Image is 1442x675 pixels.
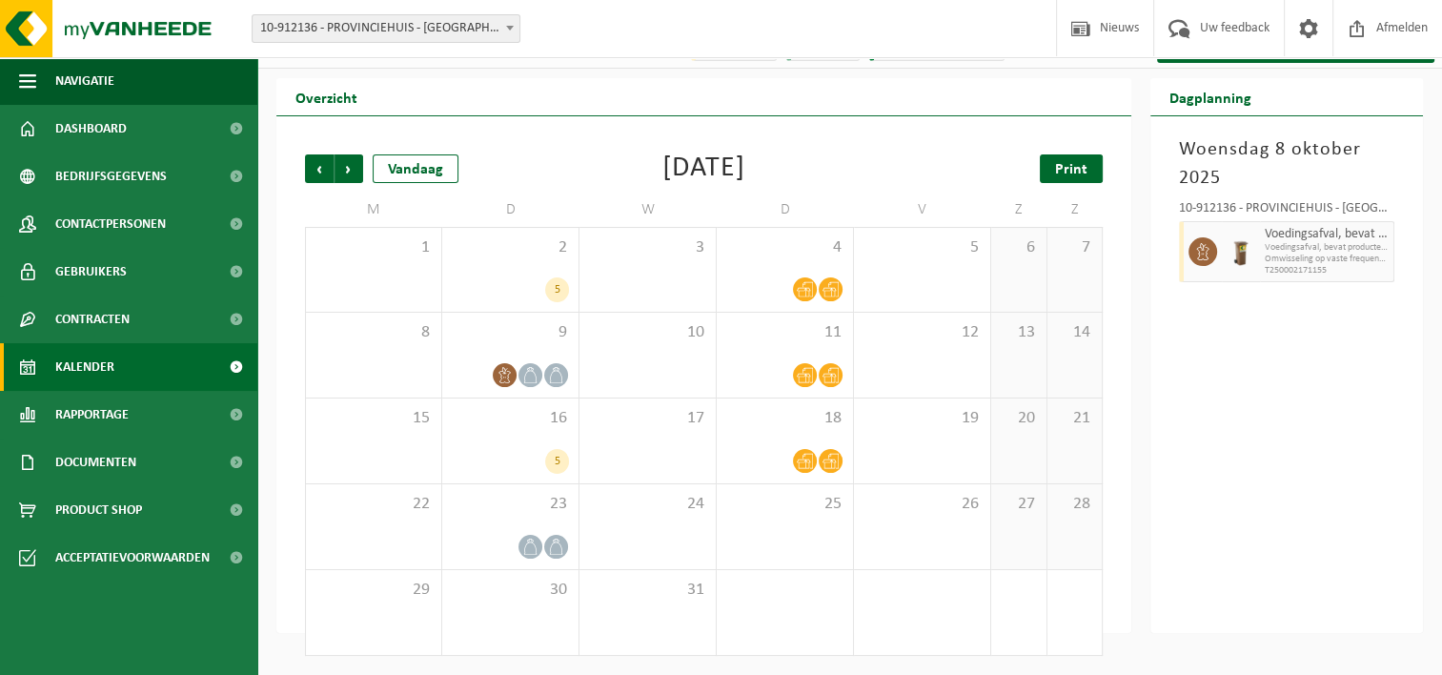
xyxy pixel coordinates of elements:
[1057,494,1093,515] span: 28
[662,154,745,183] div: [DATE]
[315,580,432,601] span: 29
[863,322,981,343] span: 12
[1057,237,1093,258] span: 7
[1001,494,1037,515] span: 27
[726,237,843,258] span: 4
[55,439,136,486] span: Documenten
[1265,227,1389,242] span: Voedingsafval, bevat producten van dierlijke oorsprong, onverpakt, categorie 3
[55,486,142,534] span: Product Shop
[305,193,442,227] td: M
[55,57,114,105] span: Navigatie
[726,322,843,343] span: 11
[252,14,520,43] span: 10-912136 - PROVINCIEHUIS - ANTWERPEN
[55,343,114,391] span: Kalender
[717,193,854,227] td: D
[452,580,569,601] span: 30
[863,408,981,429] span: 19
[589,322,706,343] span: 10
[545,277,569,302] div: 5
[545,449,569,474] div: 5
[315,237,432,258] span: 1
[1150,78,1270,115] h2: Dagplanning
[55,296,130,343] span: Contracten
[1265,265,1389,276] span: T250002171155
[1001,408,1037,429] span: 20
[589,494,706,515] span: 24
[991,193,1047,227] td: Z
[55,105,127,153] span: Dashboard
[442,193,579,227] td: D
[55,391,129,439] span: Rapportage
[373,154,458,183] div: Vandaag
[1057,322,1093,343] span: 14
[55,200,166,248] span: Contactpersonen
[1055,162,1087,177] span: Print
[55,248,127,296] span: Gebruikers
[1001,237,1037,258] span: 6
[579,193,717,227] td: W
[863,494,981,515] span: 26
[452,237,569,258] span: 2
[1047,193,1104,227] td: Z
[1227,237,1255,266] img: WB-0140-HPE-BN-01
[863,237,981,258] span: 5
[253,15,519,42] span: 10-912136 - PROVINCIEHUIS - ANTWERPEN
[1265,242,1389,254] span: Voedingsafval, bevat producten van dierlijke oorsprong, onve
[55,153,167,200] span: Bedrijfsgegevens
[315,494,432,515] span: 22
[452,494,569,515] span: 23
[55,534,210,582] span: Acceptatievoorwaarden
[589,237,706,258] span: 3
[854,193,991,227] td: V
[452,408,569,429] span: 16
[589,408,706,429] span: 17
[1057,408,1093,429] span: 21
[1001,322,1037,343] span: 13
[1179,135,1394,193] h3: Woensdag 8 oktober 2025
[335,154,363,183] span: Volgende
[726,408,843,429] span: 18
[1040,154,1103,183] a: Print
[276,78,376,115] h2: Overzicht
[589,580,706,601] span: 31
[452,322,569,343] span: 9
[1265,254,1389,265] span: Omwisseling op vaste frequentie (incl. verwerking)
[315,408,432,429] span: 15
[1179,202,1394,221] div: 10-912136 - PROVINCIEHUIS - [GEOGRAPHIC_DATA]
[305,154,334,183] span: Vorige
[315,322,432,343] span: 8
[726,494,843,515] span: 25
